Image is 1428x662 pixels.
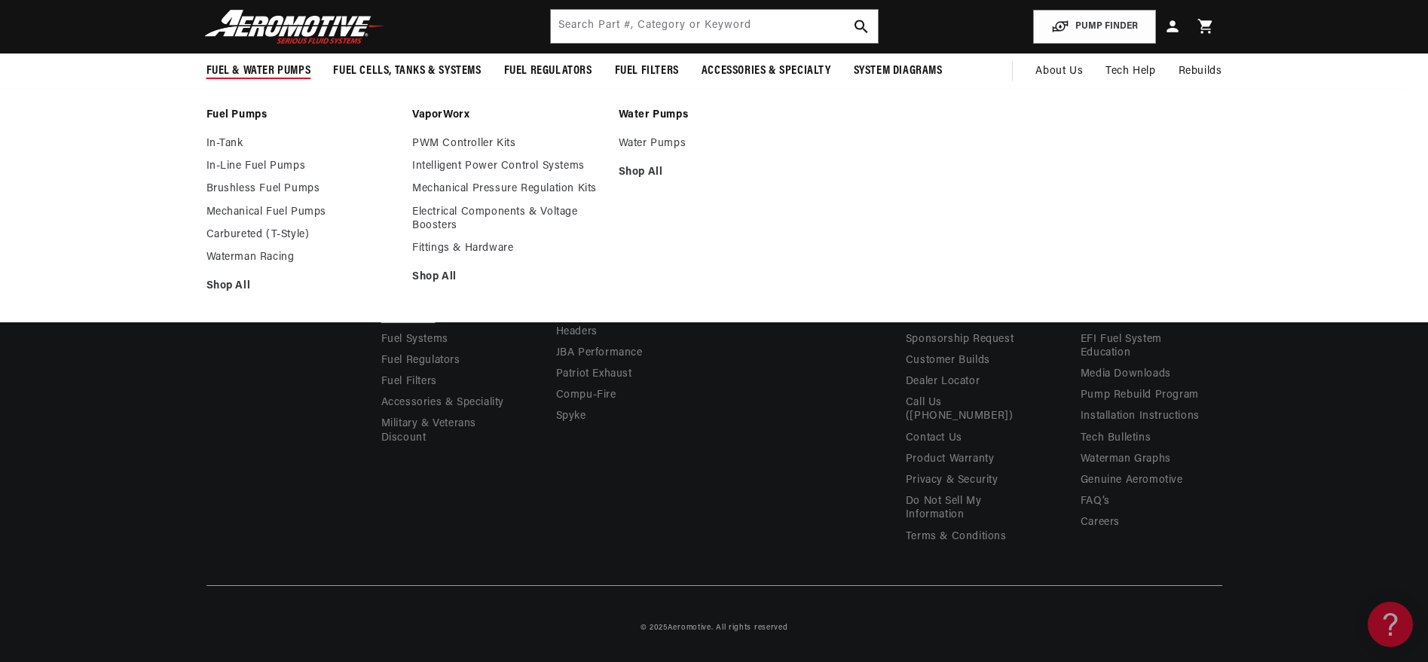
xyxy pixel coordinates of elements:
[1024,53,1094,90] a: About Us
[412,160,604,173] a: Intelligent Power Control Systems
[412,108,604,122] a: VaporWorx
[1081,406,1200,427] a: Installation Instructions
[200,9,389,44] img: Aeromotive
[381,371,437,392] a: Fuel Filters
[412,206,604,233] a: Electrical Components & Voltage Boosters
[556,343,643,364] a: JBA Performance
[906,470,998,491] a: Privacy & Security
[504,63,592,79] span: Fuel Regulators
[381,329,448,350] a: Fuel Systems
[556,364,632,385] a: Patriot Exhaust
[716,624,787,632] small: All rights reserved
[842,53,954,89] summary: System Diagrams
[1081,512,1120,533] a: Careers
[333,63,481,79] span: Fuel Cells, Tanks & Systems
[1081,329,1210,364] a: EFI Fuel System Education
[206,228,398,242] a: Carbureted (T-Style)
[206,206,398,219] a: Mechanical Fuel Pumps
[1179,63,1222,80] span: Rebuilds
[551,10,878,43] input: Search by Part Number, Category or Keyword
[1081,491,1110,512] a: FAQ’s
[1081,428,1151,449] a: Tech Bulletins
[906,428,962,449] a: Contact Us
[556,307,686,342] a: [PERSON_NAME]’s Headers
[381,392,504,413] a: Accessories & Speciality
[906,392,1035,427] a: Call Us ([PHONE_NUMBER])
[322,53,492,89] summary: Fuel Cells, Tanks & Systems
[1035,66,1083,77] span: About Us
[412,182,604,196] a: Mechanical Pressure Regulation Kits
[206,63,311,79] span: Fuel & Water Pumps
[702,63,831,79] span: Accessories & Specialty
[619,108,810,122] a: Water Pumps
[206,279,398,293] a: Shop All
[615,63,679,79] span: Fuel Filters
[556,385,616,406] a: Compu-Fire
[206,108,398,122] a: Fuel Pumps
[412,270,604,284] a: Shop All
[195,53,323,89] summary: Fuel & Water Pumps
[206,182,398,196] a: Brushless Fuel Pumps
[906,371,980,392] a: Dealer Locator
[604,53,690,89] summary: Fuel Filters
[1094,53,1167,90] summary: Tech Help
[906,329,1014,350] a: Sponsorship Request
[845,10,878,43] button: search button
[381,413,522,448] a: Military & Veterans Discount
[1081,470,1183,491] a: Genuine Aeromotive
[206,160,398,173] a: In-Line Fuel Pumps
[1033,10,1156,44] button: PUMP FINDER
[906,350,990,371] a: Customer Builds
[556,406,586,427] a: Spyke
[668,624,711,632] a: Aeromotive
[206,251,398,264] a: Waterman Racing
[619,166,810,179] a: Shop All
[1167,53,1234,90] summary: Rebuilds
[906,449,995,470] a: Product Warranty
[1081,449,1171,470] a: Waterman Graphs
[641,624,714,632] small: © 2025 .
[1081,385,1199,406] a: Pump Rebuild Program
[854,63,943,79] span: System Diagrams
[906,526,1007,548] a: Terms & Conditions
[381,350,460,371] a: Fuel Regulators
[1105,63,1155,80] span: Tech Help
[1081,364,1171,385] a: Media Downloads
[412,137,604,151] a: PWM Controller Kits
[690,53,842,89] summary: Accessories & Specialty
[206,137,398,151] a: In-Tank
[493,53,604,89] summary: Fuel Regulators
[619,137,810,151] a: Water Pumps
[412,242,604,255] a: Fittings & Hardware
[906,491,1035,526] a: Do Not Sell My Information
